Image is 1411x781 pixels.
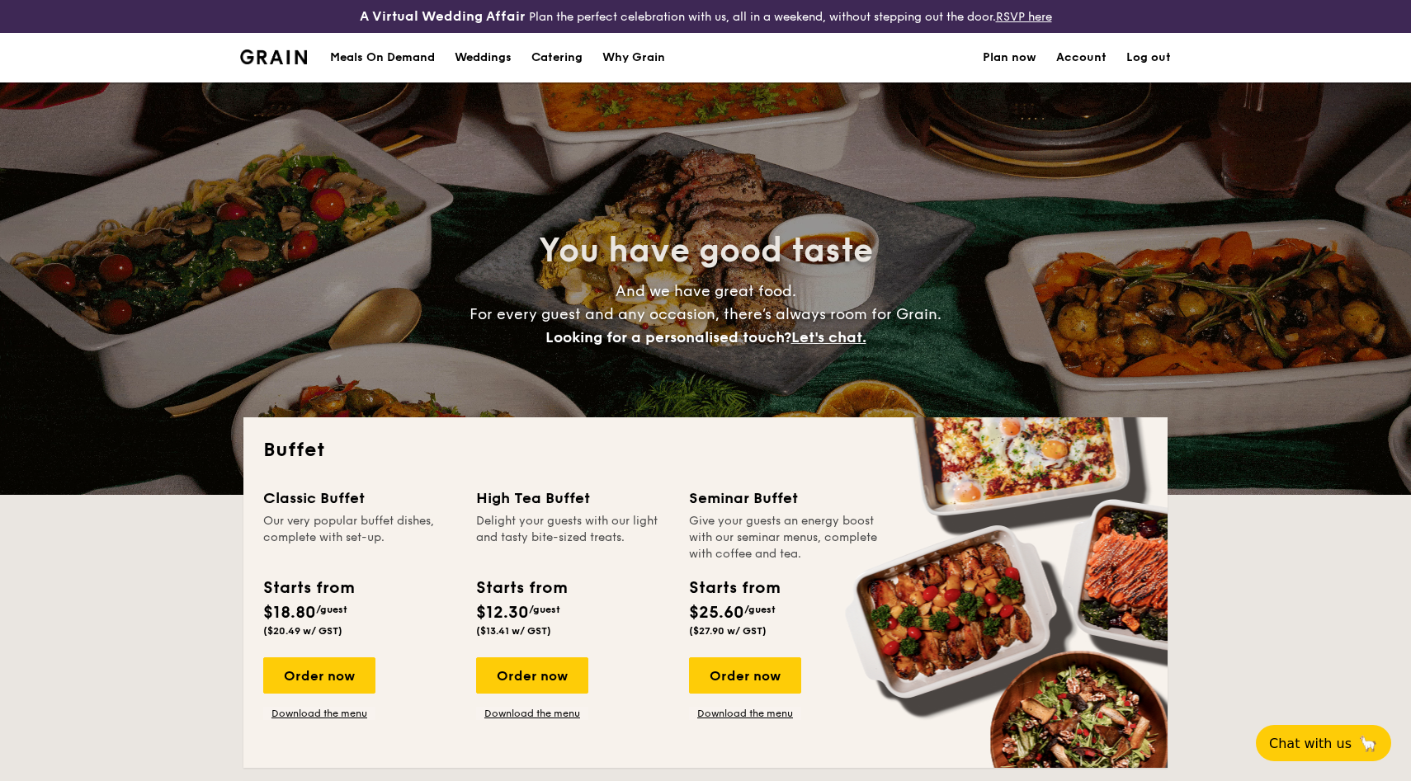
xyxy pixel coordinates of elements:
[689,707,801,720] a: Download the menu
[476,625,551,637] span: ($13.41 w/ GST)
[1256,725,1391,761] button: Chat with us🦙
[689,513,882,562] div: Give your guests an energy boost with our seminar menus, complete with coffee and tea.
[592,33,675,82] a: Why Grain
[689,625,767,637] span: ($27.90 w/ GST)
[263,625,342,637] span: ($20.49 w/ GST)
[263,513,456,562] div: Our very popular buffet dishes, complete with set-up.
[545,328,791,346] span: Looking for a personalised touch?
[996,10,1052,24] a: RSVP here
[689,603,744,623] span: $25.60
[744,604,776,615] span: /guest
[1056,33,1107,82] a: Account
[539,231,873,271] span: You have good taste
[529,604,560,615] span: /guest
[263,603,316,623] span: $18.80
[263,437,1148,463] h2: Buffet
[235,7,1176,26] div: Plan the perfect celebration with us, all in a weekend, without stepping out the door.
[521,33,592,82] a: Catering
[689,657,801,694] div: Order now
[791,328,866,346] span: Let's chat.
[476,576,566,600] div: Starts from
[1358,734,1378,753] span: 🦙
[1269,736,1352,751] span: Chat with us
[263,657,375,694] div: Order now
[476,487,669,510] div: High Tea Buffet
[983,33,1036,82] a: Plan now
[240,49,307,64] a: Logotype
[476,513,669,562] div: Delight your guests with our light and tasty bite-sized treats.
[476,657,588,694] div: Order now
[531,33,583,82] h1: Catering
[263,487,456,510] div: Classic Buffet
[330,33,435,82] div: Meals On Demand
[320,33,445,82] a: Meals On Demand
[476,603,529,623] span: $12.30
[316,604,347,615] span: /guest
[240,49,307,64] img: Grain
[689,487,882,510] div: Seminar Buffet
[470,282,941,346] span: And we have great food. For every guest and any occasion, there’s always room for Grain.
[602,33,665,82] div: Why Grain
[445,33,521,82] a: Weddings
[689,576,779,600] div: Starts from
[360,7,526,26] h4: A Virtual Wedding Affair
[476,707,588,720] a: Download the menu
[455,33,512,82] div: Weddings
[1126,33,1171,82] a: Log out
[263,576,353,600] div: Starts from
[263,707,375,720] a: Download the menu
